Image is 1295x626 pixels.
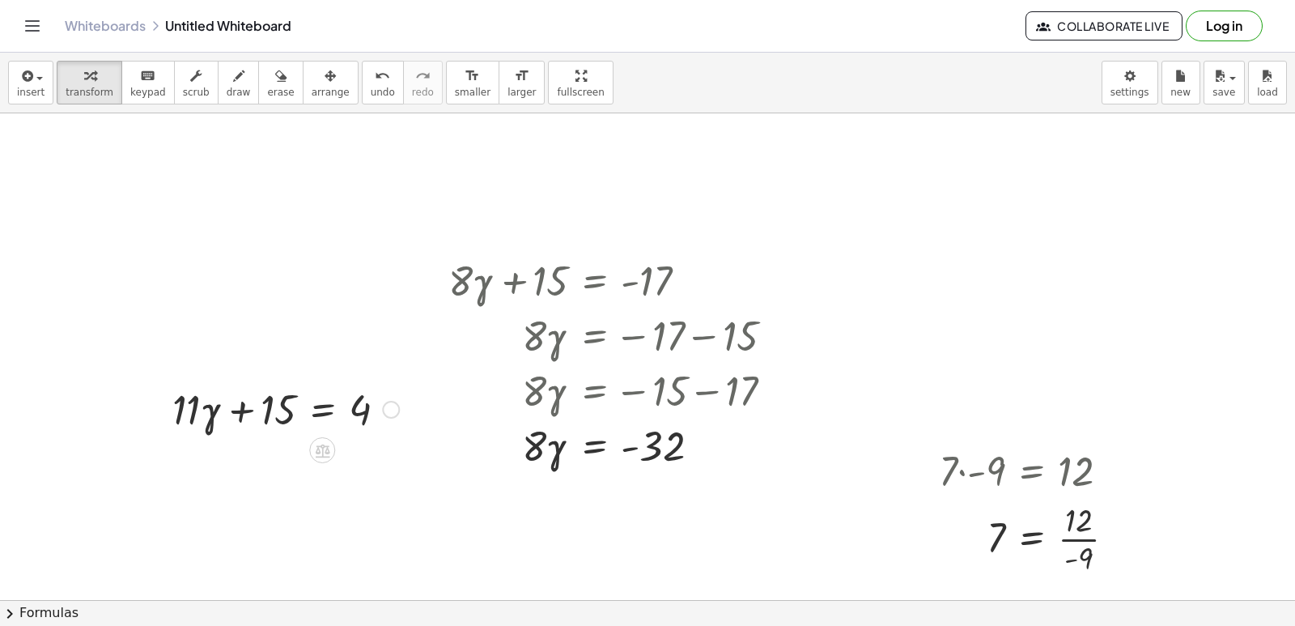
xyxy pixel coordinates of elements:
[375,66,390,86] i: undo
[258,61,303,104] button: erase
[1212,87,1235,98] span: save
[507,87,536,98] span: larger
[548,61,613,104] button: fullscreen
[227,87,251,98] span: draw
[140,66,155,86] i: keyboard
[312,87,350,98] span: arrange
[455,87,490,98] span: smaller
[412,87,434,98] span: redo
[465,66,480,86] i: format_size
[362,61,404,104] button: undoundo
[303,61,359,104] button: arrange
[371,87,395,98] span: undo
[66,87,113,98] span: transform
[1025,11,1182,40] button: Collaborate Live
[309,437,335,463] div: Apply the same math to both sides of the equation
[1161,61,1200,104] button: new
[557,87,604,98] span: fullscreen
[1257,87,1278,98] span: load
[183,87,210,98] span: scrub
[415,66,431,86] i: redo
[19,13,45,39] button: Toggle navigation
[121,61,175,104] button: keyboardkeypad
[130,87,166,98] span: keypad
[514,66,529,86] i: format_size
[17,87,45,98] span: insert
[1110,87,1149,98] span: settings
[1186,11,1263,41] button: Log in
[1204,61,1245,104] button: save
[403,61,443,104] button: redoredo
[1039,19,1169,33] span: Collaborate Live
[65,18,146,34] a: Whiteboards
[499,61,545,104] button: format_sizelarger
[1248,61,1287,104] button: load
[218,61,260,104] button: draw
[174,61,219,104] button: scrub
[8,61,53,104] button: insert
[57,61,122,104] button: transform
[267,87,294,98] span: erase
[446,61,499,104] button: format_sizesmaller
[1102,61,1158,104] button: settings
[1170,87,1191,98] span: new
